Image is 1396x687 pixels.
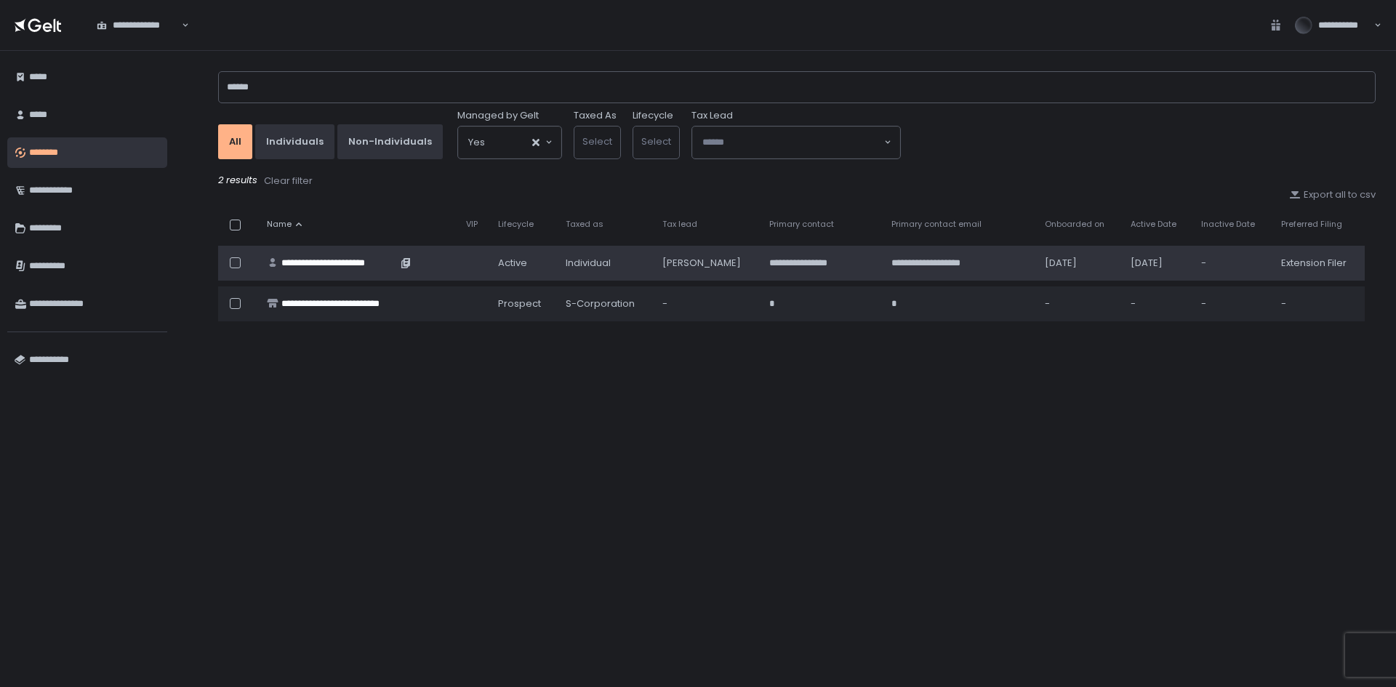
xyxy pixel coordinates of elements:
div: Search for option [458,126,561,158]
div: Individuals [266,135,324,148]
div: Search for option [87,10,189,41]
span: Tax Lead [691,109,733,122]
input: Search for option [702,135,883,150]
span: VIP [466,219,478,230]
span: Onboarded on [1045,219,1104,230]
span: Active Date [1131,219,1176,230]
span: prospect [498,297,541,310]
button: Individuals [255,124,334,159]
div: [DATE] [1045,257,1113,270]
span: Primary contact [769,219,834,230]
span: Preferred Filing [1281,219,1342,230]
div: [PERSON_NAME] [662,257,752,270]
div: S-Corporation [566,297,645,310]
span: Primary contact email [891,219,982,230]
span: Name [267,219,292,230]
div: - [1045,297,1113,310]
div: [DATE] [1131,257,1184,270]
div: - [1201,257,1263,270]
span: Tax lead [662,219,697,230]
div: Extension Filer [1281,257,1356,270]
div: - [1131,297,1184,310]
div: Individual [566,257,645,270]
label: Lifecycle [633,109,673,122]
span: Yes [468,135,485,150]
span: Managed by Gelt [457,109,539,122]
button: Clear filter [263,174,313,188]
div: Clear filter [264,174,313,188]
div: - [1201,297,1263,310]
button: Clear Selected [532,139,539,146]
div: Search for option [692,126,900,158]
div: All [229,135,241,148]
span: Inactive Date [1201,219,1255,230]
input: Search for option [485,135,531,150]
div: - [662,297,752,310]
div: - [1281,297,1356,310]
button: All [218,124,252,159]
button: Non-Individuals [337,124,443,159]
span: Lifecycle [498,219,534,230]
div: Non-Individuals [348,135,432,148]
span: Select [582,134,612,148]
span: active [498,257,527,270]
button: Export all to csv [1289,188,1376,201]
span: Taxed as [566,219,603,230]
label: Taxed As [574,109,617,122]
div: 2 results [218,174,1376,188]
span: Select [641,134,671,148]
